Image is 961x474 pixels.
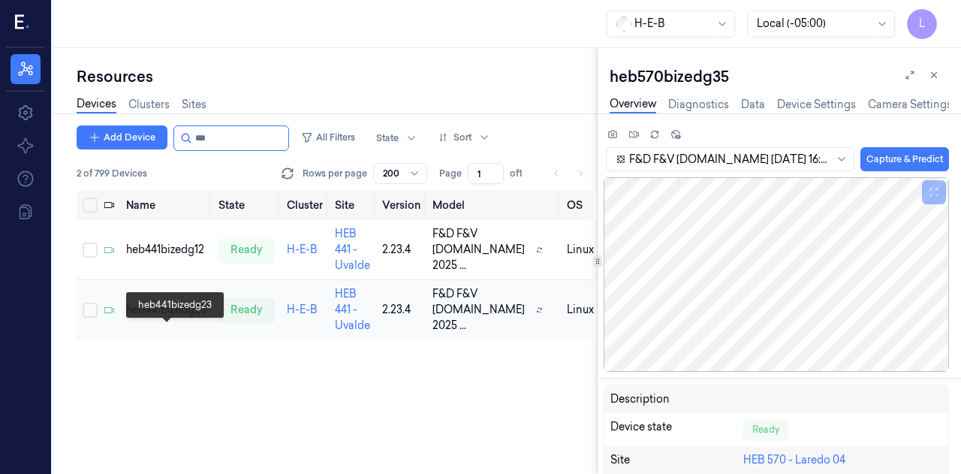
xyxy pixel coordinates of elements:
[439,167,462,180] span: Page
[83,243,98,258] button: Select row
[77,66,597,87] div: Resources
[329,190,376,220] th: Site
[182,97,206,113] a: Sites
[432,286,530,334] span: F&D F&V [DOMAIN_NAME] 2025 ...
[561,190,600,220] th: OS
[741,97,765,113] a: Data
[212,190,281,220] th: State
[432,226,530,273] span: F&D F&V [DOMAIN_NAME] 2025 ...
[120,190,212,220] th: Name
[281,190,329,220] th: Cluster
[907,9,937,39] button: L
[128,97,170,113] a: Clusters
[510,167,534,180] span: of 1
[295,125,361,149] button: All Filters
[287,303,318,316] a: H-E-B
[77,96,116,113] a: Devices
[303,167,367,180] p: Rows per page
[610,419,743,440] div: Device state
[610,66,949,87] div: heb570bizedg35
[668,97,729,113] a: Diagnostics
[126,242,206,258] div: heb441bizedg12
[335,227,370,272] a: HEB 441 - Uvalde
[610,452,743,468] div: Site
[218,238,275,262] div: ready
[382,242,420,258] div: 2.23.4
[567,242,594,258] p: linux
[287,243,318,256] a: H-E-B
[218,298,275,322] div: ready
[426,190,561,220] th: Model
[77,125,167,149] button: Add Device
[860,147,949,171] button: Capture & Predict
[126,302,206,318] div: heb441bizedg23
[868,97,952,113] a: Camera Settings
[743,419,788,440] div: Ready
[610,391,743,407] div: Description
[83,198,98,213] button: Select all
[335,287,370,332] a: HEB 441 - Uvalde
[610,96,656,113] a: Overview
[77,167,147,180] span: 2 of 799 Devices
[546,163,591,184] nav: pagination
[567,302,594,318] p: linux
[83,303,98,318] button: Select row
[777,97,856,113] a: Device Settings
[382,302,420,318] div: 2.23.4
[743,453,845,466] a: HEB 570 - Laredo 04
[376,190,426,220] th: Version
